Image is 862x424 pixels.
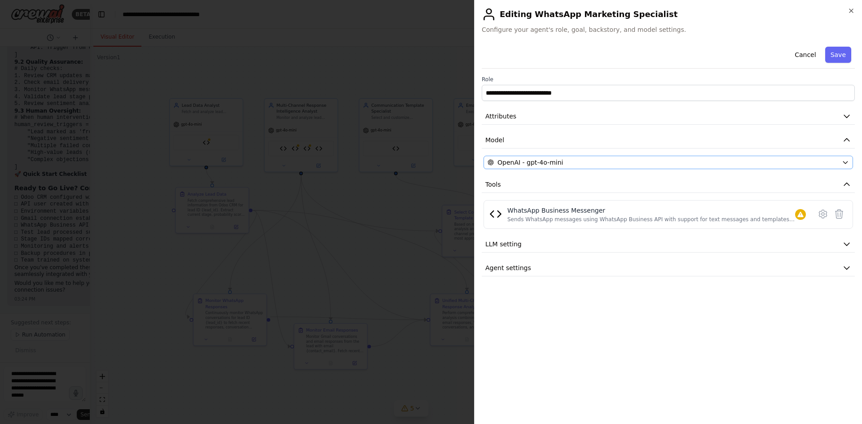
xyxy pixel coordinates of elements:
[485,112,516,121] span: Attributes
[789,47,821,63] button: Cancel
[482,76,855,83] label: Role
[507,206,795,215] div: WhatsApp Business Messenger
[482,108,855,125] button: Attributes
[497,158,563,167] span: OpenAI - gpt-4o-mini
[831,206,847,222] button: Delete tool
[482,7,855,22] h2: Editing WhatsApp Marketing Specialist
[482,260,855,276] button: Agent settings
[485,263,531,272] span: Agent settings
[482,25,855,34] span: Configure your agent's role, goal, backstory, and model settings.
[815,206,831,222] button: Configure tool
[507,216,795,223] div: Sends WhatsApp messages using WhatsApp Business API with support for text messages and templates....
[482,176,855,193] button: Tools
[484,156,853,169] button: OpenAI - gpt-4o-mini
[482,132,855,149] button: Model
[482,236,855,253] button: LLM setting
[485,136,504,144] span: Model
[485,240,522,249] span: LLM setting
[825,47,851,63] button: Save
[485,180,501,189] span: Tools
[489,208,502,220] img: WhatsApp Business Messenger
